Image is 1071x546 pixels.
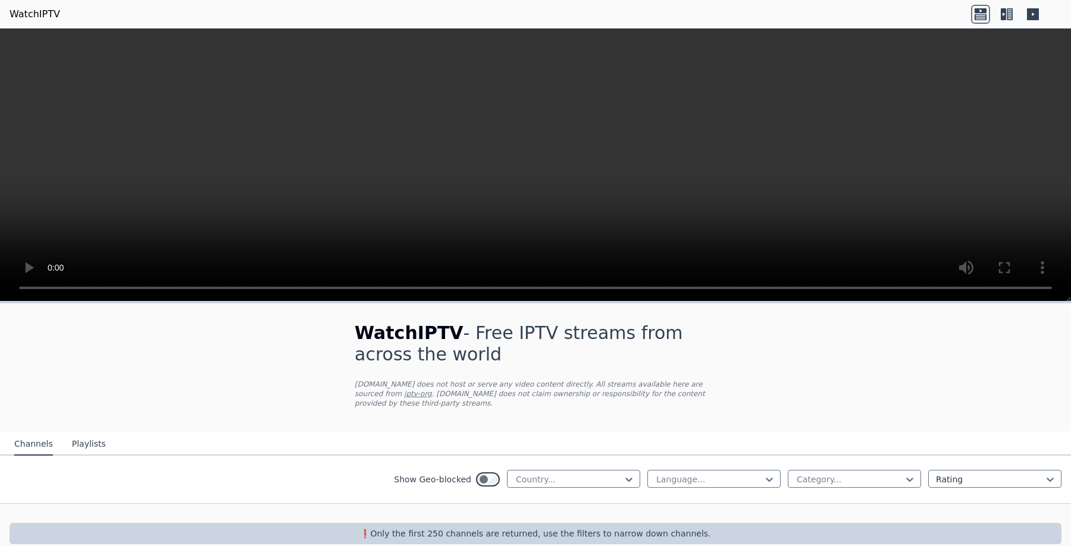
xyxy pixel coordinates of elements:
[394,473,471,485] label: Show Geo-blocked
[72,433,106,456] button: Playlists
[355,379,716,408] p: [DOMAIN_NAME] does not host or serve any video content directly. All streams available here are s...
[10,7,60,21] a: WatchIPTV
[355,322,716,365] h1: - Free IPTV streams from across the world
[404,390,432,398] a: iptv-org
[14,528,1057,539] p: ❗️Only the first 250 channels are returned, use the filters to narrow down channels.
[14,433,53,456] button: Channels
[355,322,464,343] span: WatchIPTV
